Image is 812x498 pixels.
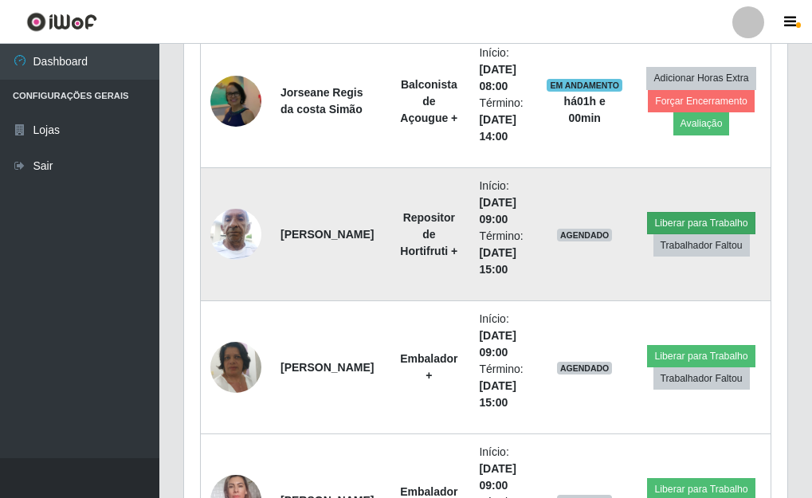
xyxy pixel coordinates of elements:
[653,234,750,257] button: Trabalhador Faltou
[479,246,516,276] time: [DATE] 15:00
[648,90,755,112] button: Forçar Encerramento
[26,12,97,32] img: CoreUI Logo
[479,113,516,143] time: [DATE] 14:00
[400,352,457,382] strong: Embalador +
[479,361,528,411] li: Término:
[479,311,528,361] li: Início:
[479,196,516,225] time: [DATE] 09:00
[479,178,528,228] li: Início:
[647,345,755,367] button: Liberar para Trabalho
[479,462,516,492] time: [DATE] 09:00
[210,322,261,413] img: 1676496034794.jpeg
[479,63,516,92] time: [DATE] 08:00
[479,95,528,145] li: Término:
[479,228,528,278] li: Término:
[557,362,613,374] span: AGENDADO
[653,367,750,390] button: Trabalhador Faltou
[673,112,730,135] button: Avaliação
[210,74,261,129] img: 1681351317309.jpeg
[280,86,363,116] strong: Jorseane Regis da costa Simão
[479,444,528,494] li: Início:
[479,329,516,359] time: [DATE] 09:00
[646,67,755,89] button: Adicionar Horas Extra
[557,229,613,241] span: AGENDADO
[280,228,374,241] strong: [PERSON_NAME]
[400,78,457,124] strong: Balconista de Açougue +
[280,361,374,374] strong: [PERSON_NAME]
[647,212,755,234] button: Liberar para Trabalho
[400,211,457,257] strong: Repositor de Hortifruti +
[547,79,622,92] span: EM ANDAMENTO
[564,95,606,124] strong: há 01 h e 00 min
[210,200,261,268] img: 1743965211684.jpeg
[479,45,528,95] li: Início:
[479,379,516,409] time: [DATE] 15:00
